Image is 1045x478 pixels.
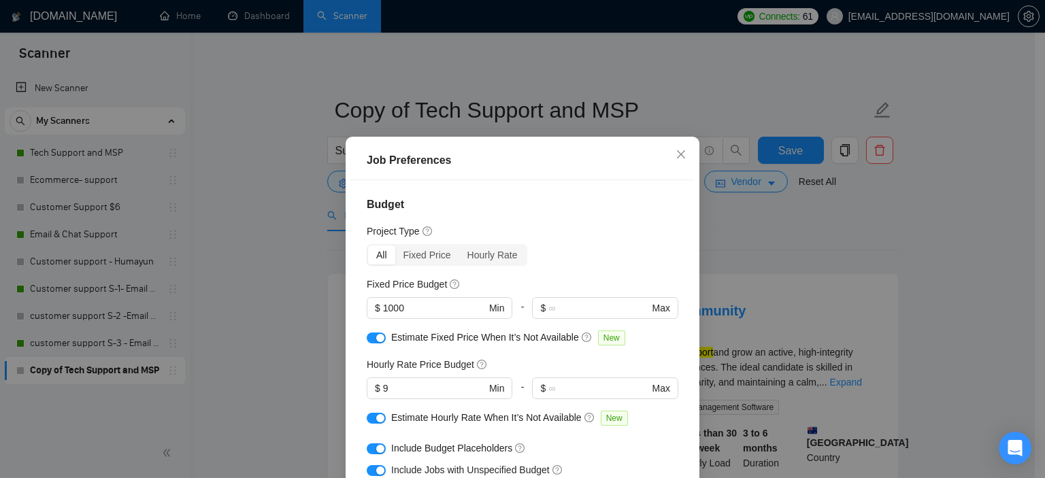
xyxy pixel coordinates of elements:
[395,245,459,264] div: Fixed Price
[367,197,678,213] h4: Budget
[512,377,532,410] div: -
[391,412,582,423] span: Estimate Hourly Rate When It’s Not Available
[450,279,461,290] span: question-circle
[391,464,550,475] span: Include Jobs with Unspecified Budget
[422,226,433,237] span: question-circle
[584,412,595,423] span: question-circle
[652,381,670,396] span: Max
[367,152,678,169] div: Job Preferences
[582,332,593,343] span: question-circle
[598,330,625,345] span: New
[548,381,649,396] input: ∞
[540,301,546,315] span: $
[367,357,474,372] h5: Hourly Rate Price Budget
[391,443,512,454] span: Include Budget Placeholders
[489,381,505,396] span: Min
[663,137,699,173] button: Close
[676,149,686,160] span: close
[489,301,505,315] span: Min
[601,411,628,426] span: New
[477,359,488,370] span: question-circle
[375,381,380,396] span: $
[540,381,546,396] span: $
[375,301,380,315] span: $
[383,381,486,396] input: 0
[552,464,563,475] span: question-circle
[383,301,486,315] input: 0
[512,297,532,330] div: -
[367,224,420,239] h5: Project Type
[391,332,579,343] span: Estimate Fixed Price When It’s Not Available
[515,443,526,454] span: question-circle
[548,301,649,315] input: ∞
[652,301,670,315] span: Max
[459,245,526,264] div: Hourly Rate
[999,432,1031,464] div: Open Intercom Messenger
[367,277,447,292] h5: Fixed Price Budget
[368,245,395,264] div: All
